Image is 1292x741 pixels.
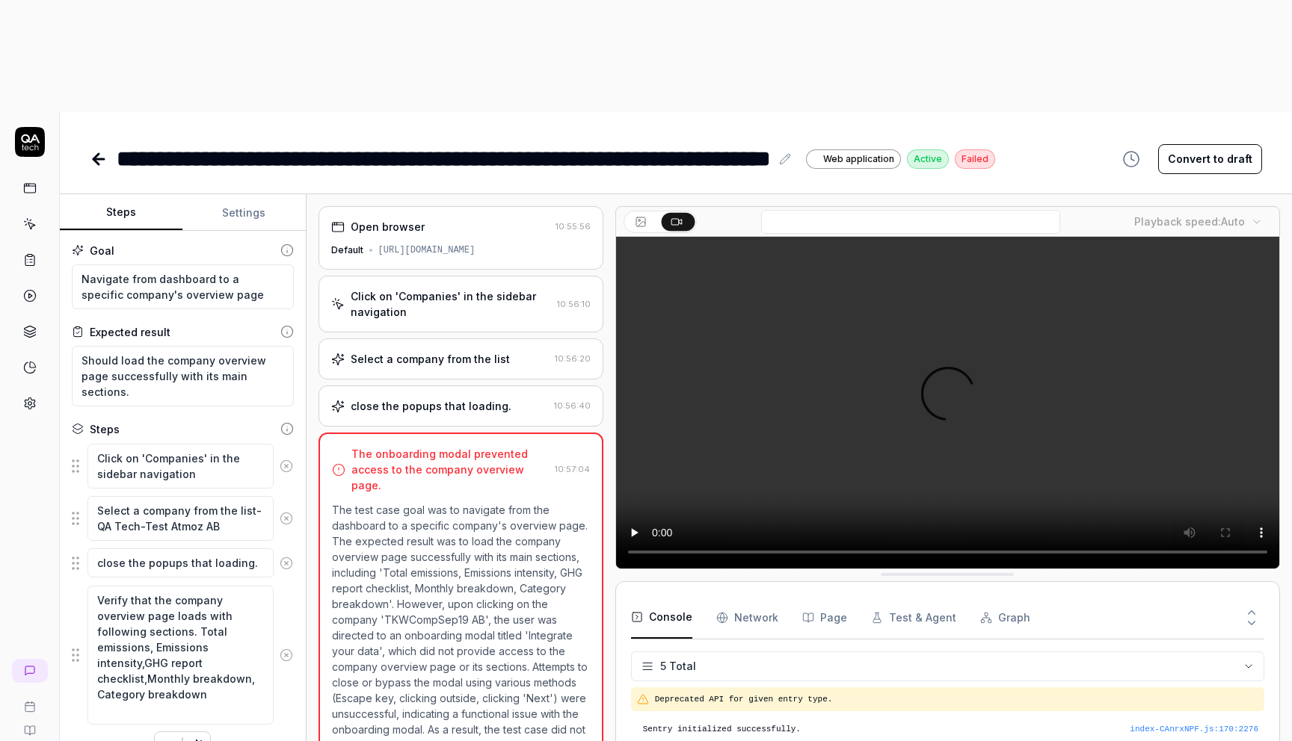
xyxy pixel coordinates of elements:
time: 10:57:04 [555,464,590,474]
button: Steps [60,195,182,231]
button: Test & Agent [871,680,956,722]
button: Remove step [274,640,299,670]
div: [URL][DOMAIN_NAME] [378,244,476,257]
div: Steps [90,421,120,437]
button: Graph [980,680,1030,722]
div: close the popups that loading. [351,398,511,414]
button: Network [716,680,778,722]
div: Goal [90,243,114,258]
div: Expected result [90,324,170,340]
time: 10:56:10 [557,299,591,309]
button: View version history [1113,144,1149,174]
button: Settings [182,195,305,231]
div: Failed [955,149,995,169]
button: Page [802,680,847,722]
a: Book a call with us [6,689,53,713]
div: Playback speed: [1134,214,1245,229]
a: Documentation [6,713,53,737]
time: 10:56:20 [555,353,591,364]
button: Convert to draft [1158,144,1262,174]
span: Web application [823,152,894,166]
div: Default [331,244,363,257]
button: Remove step [274,503,299,533]
button: Remove step [274,548,299,578]
time: 10:56:40 [554,400,591,411]
a: New conversation [12,659,48,683]
div: Suggestions [72,443,294,489]
time: 10:55:56 [556,221,591,232]
button: Remove step [274,451,299,481]
div: Suggestions [72,548,294,579]
div: Open browser [351,219,425,235]
div: Suggestions [72,585,294,725]
div: Select a company from the list [351,351,510,367]
button: Console [631,680,692,722]
div: Suggestions [72,495,294,542]
div: Click on 'Companies' in the sidebar navigation [351,288,551,320]
div: The onboarding modal prevented access to the company overview page. [351,446,549,493]
div: Active [907,149,949,169]
a: Web application [806,149,901,169]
